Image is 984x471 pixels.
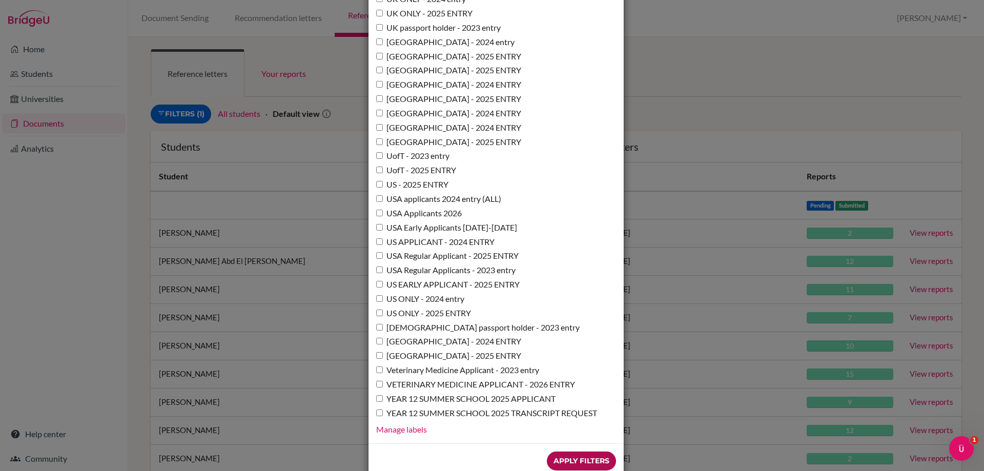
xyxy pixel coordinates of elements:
input: [GEOGRAPHIC_DATA] - 2025 ENTRY [376,67,383,73]
input: UK passport holder - 2023 entry [376,24,383,31]
input: US APPLICANT - 2024 ENTRY [376,238,383,245]
label: Veterinary Medicine Applicant - 2023 entry [376,364,539,376]
label: [GEOGRAPHIC_DATA] - 2025 ENTRY [376,136,521,148]
label: [GEOGRAPHIC_DATA] - 2024 ENTRY [376,79,521,91]
label: USA Applicants 2026 [376,208,462,219]
a: Manage labels [376,424,427,434]
label: [GEOGRAPHIC_DATA] - 2024 ENTRY [376,108,521,119]
iframe: Intercom live chat [949,436,974,461]
input: [DEMOGRAPHIC_DATA] passport holder - 2023 entry [376,324,383,331]
label: US ONLY - 2025 ENTRY [376,308,471,319]
label: USA Regular Applicants - 2023 entry [376,264,516,276]
span: 1 [970,436,978,444]
label: YEAR 12 SUMMER SCHOOL 2025 APPLICANT [376,393,556,405]
input: [GEOGRAPHIC_DATA] - 2025 ENTRY [376,95,383,102]
input: UofT - 2023 entry [376,152,383,159]
label: YEAR 12 SUMMER SCHOOL 2025 TRANSCRIPT REQUEST [376,407,597,419]
label: USA applicants 2024 entry (ALL) [376,193,501,205]
label: US APPLICANT - 2024 ENTRY [376,236,495,248]
input: [GEOGRAPHIC_DATA] - 2025 ENTRY [376,53,383,59]
label: UofT - 2025 ENTRY [376,165,456,176]
input: US ONLY - 2024 entry [376,295,383,302]
label: [GEOGRAPHIC_DATA] - 2024 entry [376,36,515,48]
input: UK ONLY - 2025 ENTRY [376,10,383,16]
label: UK ONLY - 2025 ENTRY [376,8,473,19]
input: USA Regular Applicant - 2025 ENTRY [376,252,383,259]
input: [GEOGRAPHIC_DATA] - 2024 ENTRY [376,338,383,344]
input: [GEOGRAPHIC_DATA] - 2024 ENTRY [376,124,383,131]
label: VETERINARY MEDICINE APPLICANT - 2026 ENTRY [376,379,575,391]
label: US - 2025 ENTRY [376,179,448,191]
label: [GEOGRAPHIC_DATA] - 2025 ENTRY [376,350,521,362]
input: US ONLY - 2025 ENTRY [376,310,383,316]
label: [GEOGRAPHIC_DATA] - 2025 ENTRY [376,51,521,63]
input: VETERINARY MEDICINE APPLICANT - 2026 ENTRY [376,381,383,387]
input: US EARLY APPLICANT - 2025 ENTRY [376,281,383,288]
label: [DEMOGRAPHIC_DATA] passport holder - 2023 entry [376,322,580,334]
input: YEAR 12 SUMMER SCHOOL 2025 APPLICANT [376,395,383,402]
input: Apply Filters [547,452,616,470]
label: US ONLY - 2024 entry [376,293,464,305]
label: [GEOGRAPHIC_DATA] - 2024 ENTRY [376,122,521,134]
input: UofT - 2025 ENTRY [376,167,383,173]
input: [GEOGRAPHIC_DATA] - 2024 entry [376,38,383,45]
input: [GEOGRAPHIC_DATA] - 2024 ENTRY [376,110,383,116]
label: USA Early Applicants [DATE]-[DATE] [376,222,517,234]
label: US EARLY APPLICANT - 2025 ENTRY [376,279,520,291]
label: [GEOGRAPHIC_DATA] - 2025 ENTRY [376,93,521,105]
input: YEAR 12 SUMMER SCHOOL 2025 TRANSCRIPT REQUEST [376,409,383,416]
input: [GEOGRAPHIC_DATA] - 2024 ENTRY [376,81,383,88]
input: USA Applicants 2026 [376,210,383,216]
label: [GEOGRAPHIC_DATA] - 2025 ENTRY [376,65,521,76]
label: UofT - 2023 entry [376,150,449,162]
input: USA Regular Applicants - 2023 entry [376,267,383,273]
input: [GEOGRAPHIC_DATA] - 2025 ENTRY [376,138,383,145]
input: USA Early Applicants [DATE]-[DATE] [376,224,383,231]
label: UK passport holder - 2023 entry [376,22,501,34]
label: [GEOGRAPHIC_DATA] - 2024 ENTRY [376,336,521,347]
label: USA Regular Applicant - 2025 ENTRY [376,250,519,262]
input: US - 2025 ENTRY [376,181,383,188]
input: [GEOGRAPHIC_DATA] - 2025 ENTRY [376,352,383,359]
input: Veterinary Medicine Applicant - 2023 entry [376,366,383,373]
input: USA applicants 2024 entry (ALL) [376,195,383,202]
